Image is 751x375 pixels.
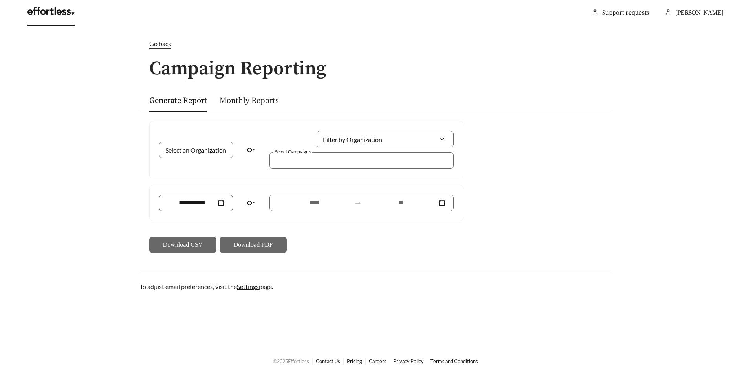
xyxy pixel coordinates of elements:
[602,9,649,17] a: Support requests
[247,146,255,153] strong: Or
[220,96,279,106] a: Monthly Reports
[393,358,424,364] a: Privacy Policy
[273,358,309,364] span: © 2025 Effortless
[354,199,361,206] span: to
[220,237,287,253] button: Download PDF
[140,39,611,49] a: Go back
[347,358,362,364] a: Pricing
[237,283,259,290] a: Settings
[140,283,273,290] span: To adjust email preferences, visit the page.
[149,237,216,253] button: Download CSV
[149,96,207,106] a: Generate Report
[316,358,340,364] a: Contact Us
[430,358,478,364] a: Terms and Conditions
[149,40,171,47] span: Go back
[354,199,361,206] span: swap-right
[675,9,724,17] span: [PERSON_NAME]
[247,199,255,206] strong: Or
[140,59,611,79] h1: Campaign Reporting
[369,358,386,364] a: Careers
